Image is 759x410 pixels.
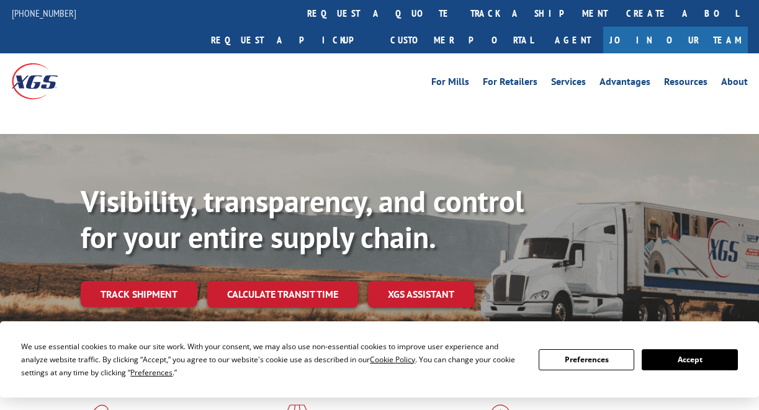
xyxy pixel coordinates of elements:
span: Preferences [130,367,173,378]
a: About [721,77,748,91]
span: Cookie Policy [370,354,415,365]
a: For Retailers [483,77,537,91]
a: Services [551,77,586,91]
a: Agent [542,27,603,53]
a: Advantages [600,77,650,91]
a: Request a pickup [202,27,381,53]
a: For Mills [431,77,469,91]
a: Customer Portal [381,27,542,53]
a: Track shipment [81,281,197,307]
b: Visibility, transparency, and control for your entire supply chain. [81,182,524,256]
a: Calculate transit time [207,281,358,308]
a: [PHONE_NUMBER] [12,7,76,19]
button: Preferences [539,349,634,370]
div: We use essential cookies to make our site work. With your consent, we may also use non-essential ... [21,340,524,379]
a: Join Our Team [603,27,748,53]
button: Accept [642,349,737,370]
a: XGS ASSISTANT [368,281,474,308]
a: Resources [664,77,707,91]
